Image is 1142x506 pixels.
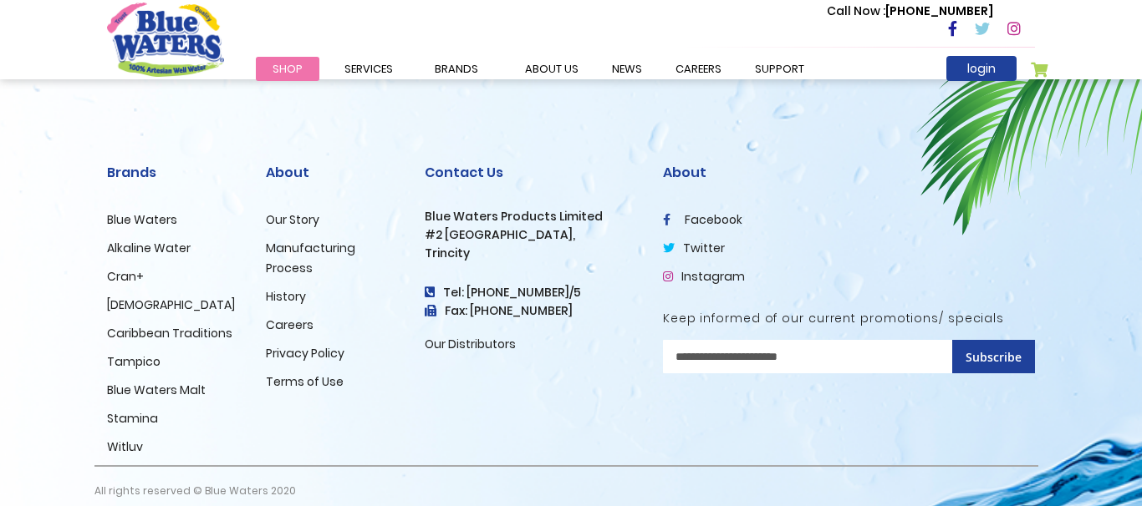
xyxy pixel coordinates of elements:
h3: Fax: [PHONE_NUMBER] [425,304,638,318]
a: Alkaline Water [107,240,191,256]
a: Stamina [107,410,158,427]
p: [PHONE_NUMBER] [827,3,993,20]
h2: Contact Us [425,164,638,180]
a: careers [659,57,738,81]
a: Our Distributors [425,336,516,352]
span: Brands [435,61,478,77]
a: twitter [663,240,725,256]
h2: About [266,164,400,180]
a: Blue Waters [107,211,177,228]
a: store logo [107,3,224,76]
a: Instagram [663,268,745,285]
a: Witluv [107,438,143,455]
a: Privacy Policy [266,345,344,362]
span: Shop [273,61,303,77]
a: History [266,288,306,305]
span: Services [344,61,393,77]
a: Terms of Use [266,373,344,390]
a: Blue Waters Malt [107,382,206,398]
a: Cran+ [107,268,144,285]
a: login [946,56,1017,81]
a: Tampico [107,353,161,370]
h2: Brands [107,164,241,180]
a: Careers [266,316,314,333]
a: News [595,57,659,81]
a: facebook [663,211,742,228]
span: Subscribe [966,349,1022,365]
h2: About [663,164,1035,180]
a: support [738,57,821,81]
h3: Trincity [425,246,638,261]
a: about us [508,57,595,81]
span: Call Now : [827,3,885,19]
h5: Keep informed of our current promotions/ specials [663,311,1035,326]
a: Our Story [266,211,319,228]
a: [DEMOGRAPHIC_DATA] [107,296,235,313]
h3: #2 [GEOGRAPHIC_DATA], [425,228,638,242]
a: Manufacturing Process [266,240,355,276]
h4: Tel: [PHONE_NUMBER]/5 [425,286,638,300]
h3: Blue Waters Products Limited [425,210,638,224]
button: Subscribe [952,340,1035,373]
a: Caribbean Traditions [107,325,232,342]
